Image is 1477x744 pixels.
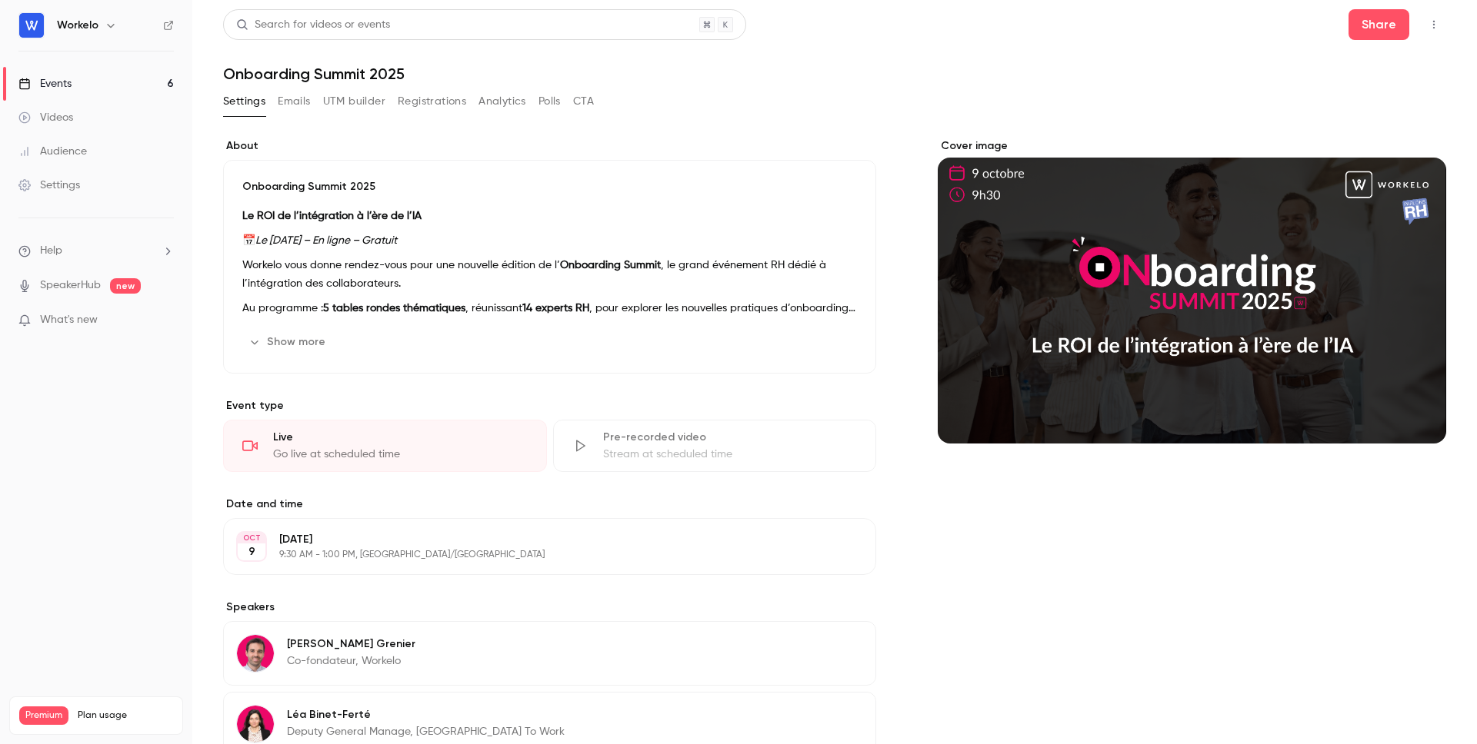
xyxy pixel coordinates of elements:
[19,706,68,725] span: Premium
[57,18,98,33] h6: Workelo
[242,299,857,317] p: Au programme : , réunissant , pour explorer les nouvelles pratiques d’onboarding à l’ère de l’IA,...
[255,235,397,246] em: Le [DATE] – En ligne – Gratuit
[279,532,795,547] p: [DATE]
[223,600,876,615] label: Speakers
[236,17,390,33] div: Search for videos or events
[478,89,526,114] button: Analytics
[18,144,87,159] div: Audience
[242,330,335,354] button: Show more
[223,621,876,686] div: Alexandre Grenier[PERSON_NAME] GrenierCo-fondateur, Workelo
[560,260,661,271] strong: Onboarding Summit
[522,303,589,314] strong: 14 experts RH
[398,89,466,114] button: Registrations
[40,312,98,328] span: What's new
[223,420,547,472] div: LiveGo live at scheduled time
[273,430,528,445] div: Live
[40,277,101,294] a: SpeakerHub
[238,533,265,543] div: OCT
[223,497,876,512] label: Date and time
[223,138,876,154] label: About
[18,76,72,91] div: Events
[242,179,857,194] p: Onboarding Summit 2025
[1349,9,1409,40] button: Share
[287,724,565,739] p: Deputy General Manage, [GEOGRAPHIC_DATA] To Work
[223,89,265,114] button: Settings
[223,65,1446,83] h1: Onboarding Summit 2025
[323,89,385,114] button: UTM builder
[938,138,1446,154] label: Cover image
[938,138,1446,443] section: Cover image
[242,256,857,293] p: Workelo vous donne rendez-vous pour une nouvelle édition de l’ , le grand événement RH dédié à l’...
[287,653,415,669] p: Co-fondateur, Workelo
[279,549,795,561] p: 9:30 AM - 1:00 PM, [GEOGRAPHIC_DATA]/[GEOGRAPHIC_DATA]
[573,89,594,114] button: CTA
[287,636,415,652] p: [PERSON_NAME] Grenier
[287,707,565,722] p: Léa Binet-Ferté
[40,243,62,259] span: Help
[603,447,858,462] div: Stream at scheduled time
[237,706,274,742] img: Léa Binet-Ferté
[78,709,173,722] span: Plan usage
[18,243,174,259] li: help-dropdown-opener
[18,110,73,125] div: Videos
[110,278,141,294] span: new
[18,178,80,193] div: Settings
[538,89,561,114] button: Polls
[223,398,876,414] p: Event type
[242,231,857,250] p: 📅
[603,430,858,445] div: Pre-recorded video
[278,89,310,114] button: Emails
[248,544,255,560] p: 9
[19,13,44,38] img: Workelo
[273,447,528,462] div: Go live at scheduled time
[323,303,465,314] strong: 5 tables rondes thématiques
[242,211,422,221] strong: Le ROI de l’intégration à l’ère de l’IA
[155,314,174,327] iframe: Noticeable Trigger
[237,635,274,672] img: Alexandre Grenier
[553,420,877,472] div: Pre-recorded videoStream at scheduled time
